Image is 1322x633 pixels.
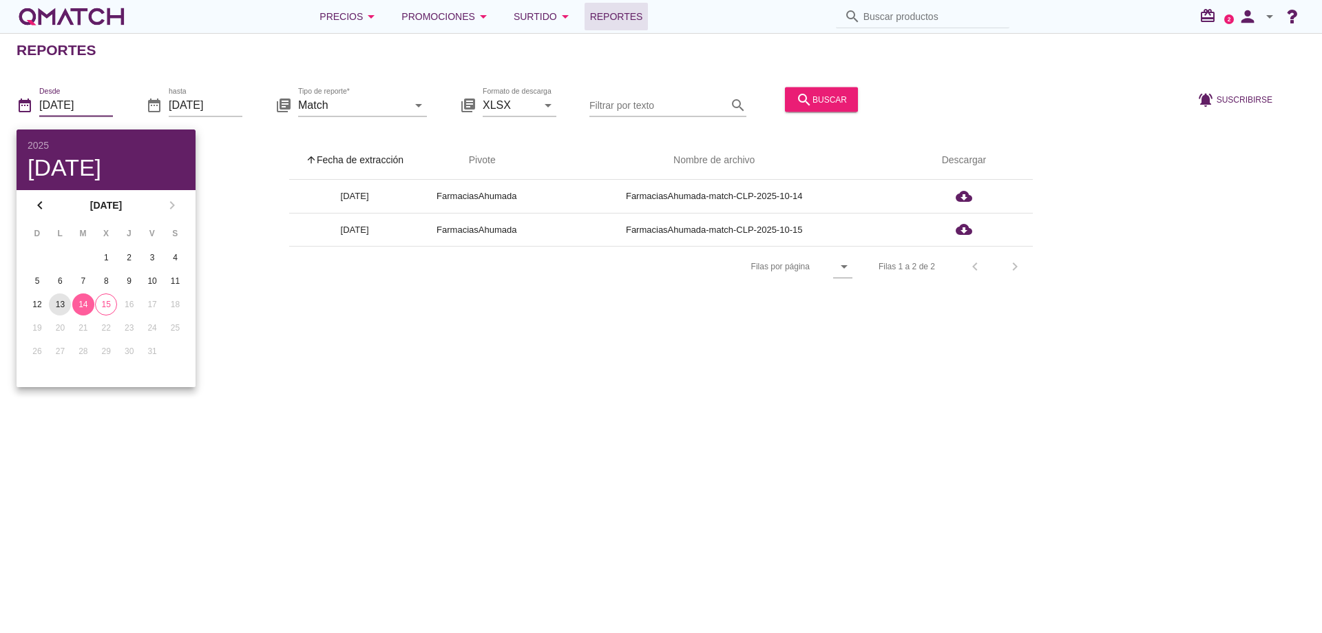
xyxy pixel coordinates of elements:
th: Descargar: Not sorted. [895,141,1033,180]
button: buscar [785,87,858,112]
button: 5 [26,270,48,292]
button: 15 [95,293,117,315]
th: L [49,222,70,245]
th: D [26,222,48,245]
td: FarmaciasAhumada-match-CLP-2025-10-15 [533,213,895,246]
input: Desde [39,94,113,116]
div: 9 [118,275,140,287]
div: 14 [72,298,94,311]
i: chevron_left [32,197,48,214]
div: 13 [49,298,71,311]
div: 15 [96,298,116,311]
th: X [95,222,116,245]
div: Filas por página [613,247,852,287]
i: library_books [460,96,476,113]
div: buscar [796,91,847,107]
strong: [DATE] [52,198,160,213]
th: Pivote: Not sorted. Activate to sort ascending. [420,141,533,180]
span: Suscribirse [1217,93,1272,105]
i: search [730,96,746,113]
a: white-qmatch-logo [17,3,127,30]
i: arrow_drop_down [475,8,492,25]
i: cloud_download [956,221,972,238]
input: Filtrar por texto [589,94,727,116]
i: date_range [146,96,162,113]
div: 8 [95,275,117,287]
button: 12 [26,293,48,315]
td: FarmaciasAhumada-match-CLP-2025-10-14 [533,180,895,213]
i: arrow_drop_down [540,96,556,113]
th: Fecha de extracción: Sorted ascending. Activate to sort descending. [289,141,420,180]
td: FarmaciasAhumada [420,180,533,213]
input: Formato de descarga [483,94,537,116]
span: Reportes [590,8,643,25]
th: S [165,222,186,245]
i: search [796,91,812,107]
td: FarmaciasAhumada [420,213,533,246]
button: 10 [141,270,163,292]
i: arrow_upward [306,154,317,165]
div: 3 [141,251,163,264]
i: arrow_drop_down [363,8,379,25]
button: Surtido [503,3,585,30]
button: 4 [165,247,187,269]
td: [DATE] [289,180,420,213]
i: arrow_drop_down [1261,8,1278,25]
td: [DATE] [289,213,420,246]
div: 1 [95,251,117,264]
button: 14 [72,293,94,315]
th: V [141,222,162,245]
i: cloud_download [956,188,972,205]
th: M [72,222,94,245]
th: Nombre de archivo: Not sorted. [533,141,895,180]
div: 4 [165,251,187,264]
button: 13 [49,293,71,315]
button: 11 [165,270,187,292]
div: 12 [26,298,48,311]
input: Buscar productos [863,6,1001,28]
div: Surtido [514,8,574,25]
text: 2 [1228,16,1231,22]
i: arrow_drop_down [836,258,852,275]
div: 10 [141,275,163,287]
div: 5 [26,275,48,287]
button: 3 [141,247,163,269]
div: Filas 1 a 2 de 2 [879,260,935,273]
button: 8 [95,270,117,292]
a: 2 [1224,14,1234,24]
button: 1 [95,247,117,269]
i: library_books [275,96,292,113]
button: Suscribirse [1186,87,1283,112]
div: Precios [319,8,379,25]
i: person [1234,7,1261,26]
i: arrow_drop_down [410,96,427,113]
input: hasta [169,94,242,116]
button: Promociones [390,3,503,30]
i: search [844,8,861,25]
div: 2025 [28,141,185,150]
i: arrow_drop_down [557,8,574,25]
div: 6 [49,275,71,287]
button: 6 [49,270,71,292]
i: notifications_active [1197,91,1217,107]
i: date_range [17,96,33,113]
a: Reportes [585,3,649,30]
h2: Reportes [17,39,96,61]
i: redeem [1199,8,1221,24]
div: 7 [72,275,94,287]
div: 2 [118,251,140,264]
th: J [118,222,140,245]
div: [DATE] [28,156,185,179]
div: Promociones [401,8,492,25]
div: 11 [165,275,187,287]
button: 7 [72,270,94,292]
button: Precios [308,3,390,30]
button: 9 [118,270,140,292]
button: 2 [118,247,140,269]
input: Tipo de reporte* [298,94,408,116]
